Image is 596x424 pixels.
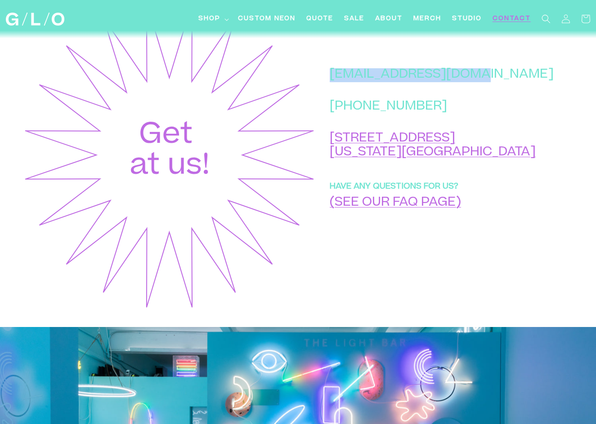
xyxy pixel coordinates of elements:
[330,100,554,114] p: [PHONE_NUMBER]
[375,14,403,24] span: About
[330,68,554,82] p: [EMAIL_ADDRESS][DOMAIN_NAME]
[330,183,458,191] strong: HAVE ANY QUESTIONS FOR US?
[447,9,487,29] a: Studio
[6,13,64,26] img: GLO Studio
[413,14,441,24] span: Merch
[330,197,461,210] a: (SEE OUR FAQ PAGE)
[408,9,447,29] a: Merch
[198,14,220,24] span: Shop
[536,9,556,29] summary: Search
[193,9,233,29] summary: Shop
[487,9,536,29] a: Contact
[344,14,364,24] span: SALE
[493,14,531,24] span: Contact
[3,9,68,29] a: GLO Studio
[238,14,296,24] span: Custom Neon
[301,9,339,29] a: Quote
[233,9,301,29] a: Custom Neon
[370,9,408,29] a: About
[452,14,482,24] span: Studio
[306,14,333,24] span: Quote
[434,298,596,424] iframe: Chat Widget
[339,9,370,29] a: SALE
[330,132,536,159] a: [STREET_ADDRESS][US_STATE][GEOGRAPHIC_DATA]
